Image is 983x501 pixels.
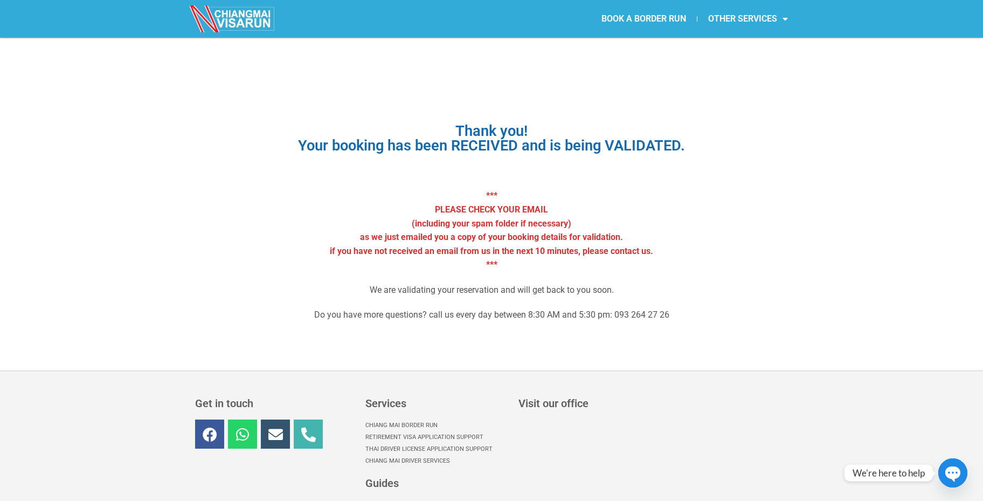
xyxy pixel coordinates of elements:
nav: Menu [491,6,799,31]
h3: Get in touch [195,398,355,409]
a: Chiang Mai Driver Services [365,455,507,467]
h3: Guides [365,478,507,489]
a: Retirement Visa Application Support [365,431,507,443]
h1: Thank you! Your booking has been RECEIVED and is being VALIDATED. [214,124,769,153]
p: Do you have more questions? call us every day between 8:30 AM and 5:30 pm: 093 264 27 26 [214,308,769,322]
nav: Menu [365,420,507,467]
p: We are validating your reservation and will get back to you soon. [214,283,769,297]
a: Thai Driver License Application Support [365,443,507,455]
strong: *** PLEASE CHECK YOUR EMAIL (including your spam folder if necessary) [412,190,571,228]
a: Chiang Mai Border Run [365,420,507,431]
a: BOOK A BORDER RUN [591,6,697,31]
strong: as we just emailed you a copy of your booking details for validation. if you have not received an... [330,232,653,270]
a: OTHER SERVICES [697,6,799,31]
h3: Services [365,398,507,409]
h3: Visit our office [518,398,786,409]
